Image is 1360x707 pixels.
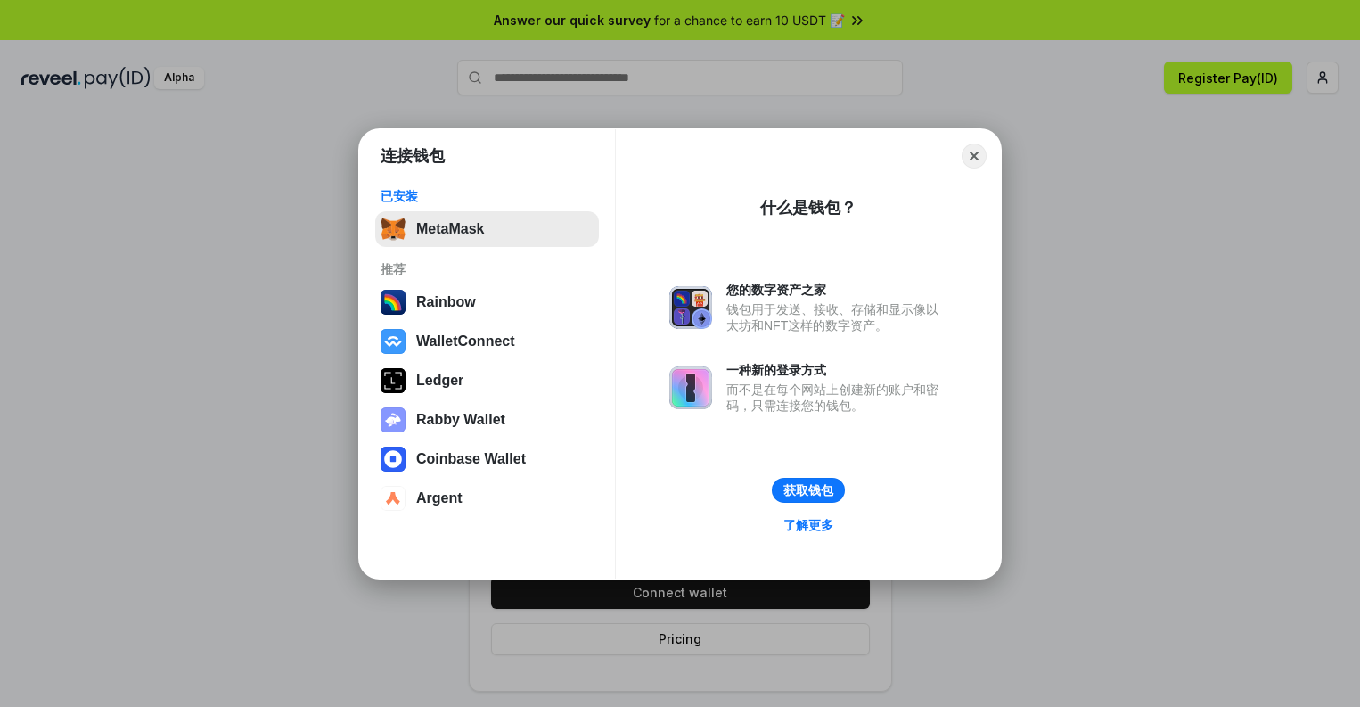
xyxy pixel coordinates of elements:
img: svg+xml,%3Csvg%20width%3D%2228%22%20height%3D%2228%22%20viewBox%3D%220%200%2028%2028%22%20fill%3D... [381,329,406,354]
div: Rabby Wallet [416,412,505,428]
button: Argent [375,481,599,516]
button: WalletConnect [375,324,599,359]
div: 钱包用于发送、接收、存储和显示像以太坊和NFT这样的数字资产。 [726,301,947,333]
img: svg+xml,%3Csvg%20xmlns%3D%22http%3A%2F%2Fwww.w3.org%2F2000%2Fsvg%22%20width%3D%2228%22%20height%3... [381,368,406,393]
img: svg+xml,%3Csvg%20width%3D%22120%22%20height%3D%22120%22%20viewBox%3D%220%200%20120%20120%22%20fil... [381,290,406,315]
img: svg+xml,%3Csvg%20width%3D%2228%22%20height%3D%2228%22%20viewBox%3D%220%200%2028%2028%22%20fill%3D... [381,447,406,472]
div: 获取钱包 [783,482,833,498]
h1: 连接钱包 [381,145,445,167]
div: 一种新的登录方式 [726,362,947,378]
div: Ledger [416,373,463,389]
button: MetaMask [375,211,599,247]
img: svg+xml,%3Csvg%20xmlns%3D%22http%3A%2F%2Fwww.w3.org%2F2000%2Fsvg%22%20fill%3D%22none%22%20viewBox... [669,366,712,409]
button: Coinbase Wallet [375,441,599,477]
div: 而不是在每个网站上创建新的账户和密码，只需连接您的钱包。 [726,382,947,414]
div: Coinbase Wallet [416,451,526,467]
button: Rainbow [375,284,599,320]
div: MetaMask [416,221,484,237]
button: Close [962,144,987,169]
div: 了解更多 [783,517,833,533]
button: Ledger [375,363,599,399]
div: Rainbow [416,294,476,310]
img: svg+xml,%3Csvg%20xmlns%3D%22http%3A%2F%2Fwww.w3.org%2F2000%2Fsvg%22%20fill%3D%22none%22%20viewBox... [669,286,712,329]
div: 已安装 [381,188,594,204]
a: 了解更多 [773,514,844,537]
div: 您的数字资产之家 [726,282,947,298]
img: svg+xml,%3Csvg%20fill%3D%22none%22%20height%3D%2233%22%20viewBox%3D%220%200%2035%2033%22%20width%... [381,217,406,242]
div: 推荐 [381,261,594,277]
div: WalletConnect [416,333,515,349]
div: 什么是钱包？ [760,197,856,218]
img: svg+xml,%3Csvg%20width%3D%2228%22%20height%3D%2228%22%20viewBox%3D%220%200%2028%2028%22%20fill%3D... [381,486,406,511]
div: Argent [416,490,463,506]
img: svg+xml,%3Csvg%20xmlns%3D%22http%3A%2F%2Fwww.w3.org%2F2000%2Fsvg%22%20fill%3D%22none%22%20viewBox... [381,407,406,432]
button: Rabby Wallet [375,402,599,438]
button: 获取钱包 [772,478,845,503]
